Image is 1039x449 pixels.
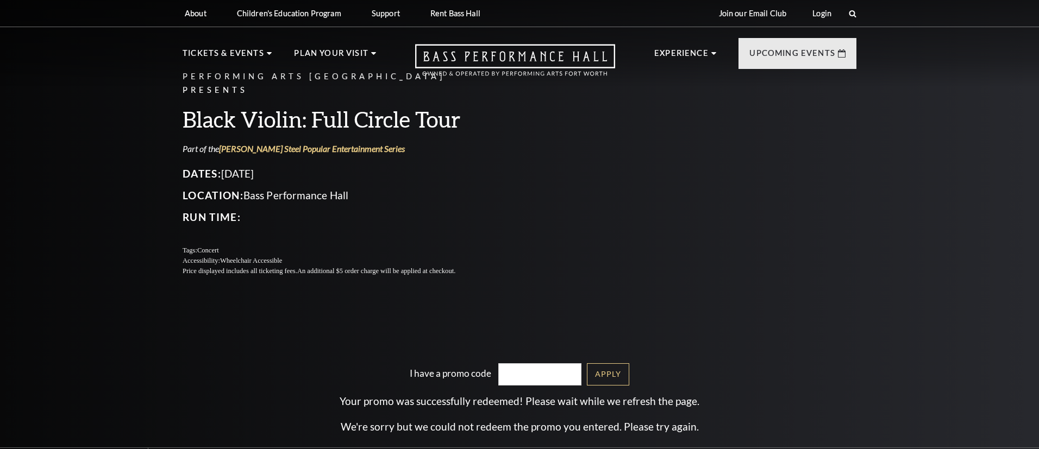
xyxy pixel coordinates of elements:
[587,363,629,385] a: Apply
[183,105,481,133] h3: Black Violin: Full Circle Tour
[219,143,405,154] a: [PERSON_NAME] Steel Popular Entertainment Series
[183,245,481,256] p: Tags:
[220,257,282,264] span: Wheelchair Accessible
[430,9,480,18] p: Rent Bass Hall
[183,187,481,204] p: Bass Performance Hall
[183,47,264,66] p: Tickets & Events
[654,47,709,66] p: Experience
[183,167,221,180] span: Dates:
[237,9,341,18] p: Children's Education Program
[197,246,219,254] span: Concert
[183,256,481,266] p: Accessibility:
[183,266,481,276] p: Price displayed includes all ticketing fees.
[297,267,455,275] span: An additional $5 order charge will be applied at checkout.
[185,9,206,18] p: About
[183,189,243,201] span: Location:
[294,47,368,66] p: Plan Your Visit
[183,211,241,223] span: Run Time:
[372,9,400,18] p: Support
[183,165,481,182] p: [DATE]
[749,47,835,66] p: Upcoming Events
[183,143,481,155] p: Part of the
[410,368,491,379] label: I have a promo code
